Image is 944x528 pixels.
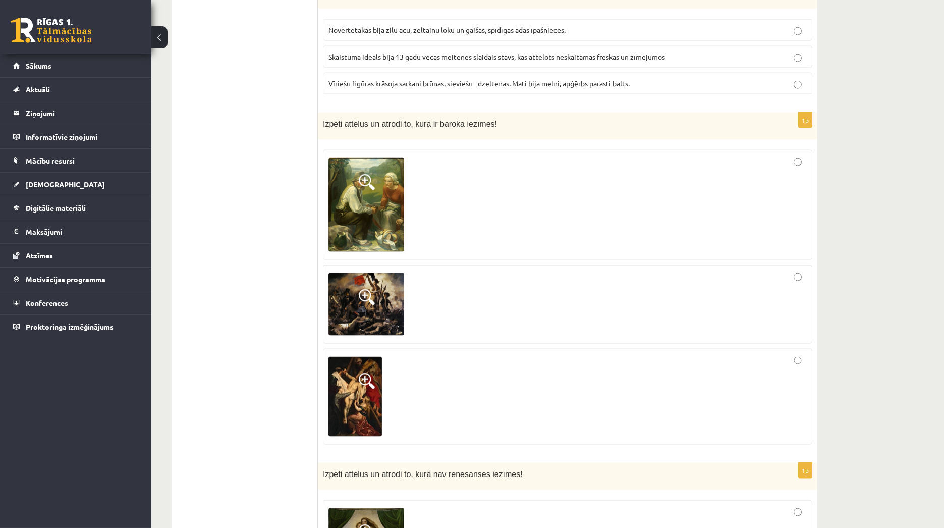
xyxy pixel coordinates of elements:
[328,158,404,252] img: 1.png
[323,120,497,128] span: Izpēti attēlus un atrodi to, kurā ir baroka iezīmes!
[26,85,50,94] span: Aktuāli
[13,149,139,172] a: Mācību resursi
[13,125,139,148] a: Informatīvie ziņojumi
[26,322,114,331] span: Proktoringa izmēģinājums
[323,470,523,479] span: Izpēti attēlus un atrodi to, kurā nav renesanses iezīmes!
[13,268,139,291] a: Motivācijas programma
[13,291,139,314] a: Konferences
[26,275,105,284] span: Motivācijas programma
[26,125,139,148] legend: Informatīvie ziņojumi
[26,251,53,260] span: Atzīmes
[798,462,812,479] p: 1p
[13,78,139,101] a: Aktuāli
[794,27,802,35] input: Novērtētākās bija zilu acu, zeltainu loku un gaišas, spīdīgas ādas īpašnieces.
[328,273,404,336] img: 2.png
[328,52,665,61] span: Skaistuma ideāls bija 13 gadu vecas meitenes slaidais stāvs, kas attēlots neskaitāmās freskās un ...
[13,173,139,196] a: [DEMOGRAPHIC_DATA]
[328,79,630,88] span: Vīriešu figūras krāsoja sarkani brūnas, sieviešu - dzeltenas. Mati bija melni, apģērbs parasti ba...
[26,180,105,189] span: [DEMOGRAPHIC_DATA]
[13,101,139,125] a: Ziņojumi
[328,25,566,34] span: Novērtētākās bija zilu acu, zeltainu loku un gaišas, spīdīgas ādas īpašnieces.
[13,244,139,267] a: Atzīmes
[11,18,92,43] a: Rīgas 1. Tālmācības vidusskola
[13,196,139,220] a: Digitālie materiāli
[26,156,75,165] span: Mācību resursi
[794,54,802,62] input: Skaistuma ideāls bija 13 gadu vecas meitenes slaidais stāvs, kas attēlots neskaitāmās freskās un ...
[26,298,68,307] span: Konferences
[13,315,139,338] a: Proktoringa izmēģinājums
[794,81,802,89] input: Vīriešu figūras krāsoja sarkani brūnas, sieviešu - dzeltenas. Mati bija melni, apģērbs parasti ba...
[26,101,139,125] legend: Ziņojumi
[328,357,382,437] img: 3.png
[13,220,139,243] a: Maksājumi
[798,112,812,128] p: 1p
[26,220,139,243] legend: Maksājumi
[26,203,86,213] span: Digitālie materiāli
[26,61,51,70] span: Sākums
[13,54,139,77] a: Sākums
